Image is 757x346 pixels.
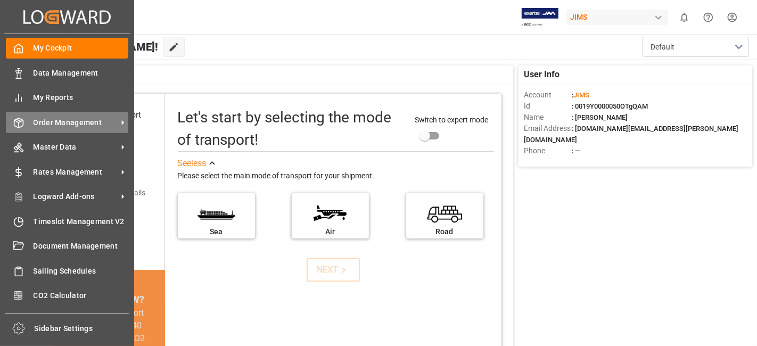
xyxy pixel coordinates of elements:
[79,187,145,199] div: Add shipping details
[178,157,207,170] div: See less
[178,106,404,151] div: Let's start by selecting the mode of transport!
[415,116,488,124] span: Switch to expert mode
[34,68,129,79] span: Data Management
[566,10,668,25] div: JIMS
[6,38,128,59] a: My Cockpit
[6,285,128,306] a: CO2 Calculator
[297,226,364,237] div: Air
[573,91,589,99] span: JIMS
[34,191,118,202] span: Logward Add-ons
[6,310,128,331] a: Tracking Shipment
[307,258,360,282] button: NEXT
[44,37,158,57] span: Hello [PERSON_NAME]!
[572,147,580,155] span: : —
[34,241,129,252] span: Document Management
[524,89,572,101] span: Account
[412,226,478,237] div: Road
[34,142,118,153] span: Master Data
[522,8,558,27] img: Exertis%20JAM%20-%20Email%20Logo.jpg_1722504956.jpg
[524,112,572,123] span: Name
[643,37,749,57] button: open menu
[317,263,349,276] div: NEXT
[34,290,129,301] span: CO2 Calculator
[524,101,572,112] span: Id
[34,117,118,128] span: Order Management
[178,170,494,183] div: Please select the main mode of transport for your shipment.
[696,5,720,29] button: Help Center
[6,62,128,83] a: Data Management
[572,91,589,99] span: :
[572,113,628,121] span: : [PERSON_NAME]
[572,158,598,166] span: : Shipper
[183,226,250,237] div: Sea
[566,7,672,27] button: JIMS
[34,92,129,103] span: My Reports
[34,167,118,178] span: Rates Management
[34,216,129,227] span: Timeslot Management V2
[6,87,128,108] a: My Reports
[6,211,128,232] a: Timeslot Management V2
[524,125,738,144] span: : [DOMAIN_NAME][EMAIL_ADDRESS][PERSON_NAME][DOMAIN_NAME]
[6,260,128,281] a: Sailing Schedules
[6,236,128,257] a: Document Management
[524,156,572,168] span: Account Type
[524,145,572,156] span: Phone
[524,68,559,81] span: User Info
[651,42,674,53] span: Default
[34,43,129,54] span: My Cockpit
[34,266,129,277] span: Sailing Schedules
[572,102,648,110] span: : 0019Y0000050OTgQAM
[35,323,130,334] span: Sidebar Settings
[524,123,572,134] span: Email Address
[672,5,696,29] button: show 0 new notifications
